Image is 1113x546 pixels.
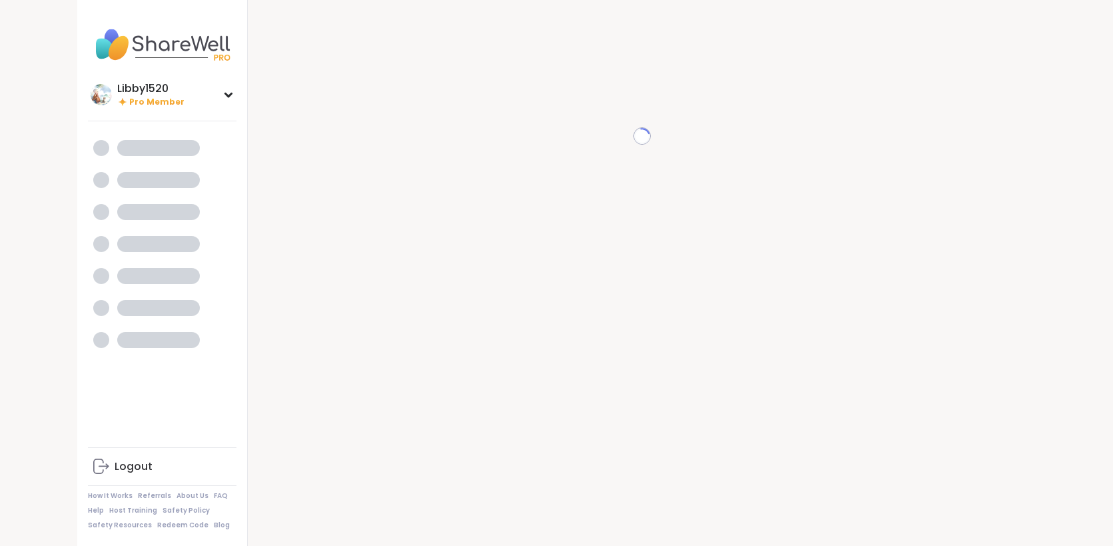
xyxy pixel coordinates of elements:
[91,84,112,105] img: Libby1520
[88,21,236,68] img: ShareWell Nav Logo
[177,491,208,501] a: About Us
[115,459,153,474] div: Logout
[214,491,228,501] a: FAQ
[109,506,157,515] a: Host Training
[88,451,236,483] a: Logout
[117,81,185,96] div: Libby1520
[88,506,104,515] a: Help
[138,491,171,501] a: Referrals
[163,506,210,515] a: Safety Policy
[88,491,133,501] a: How It Works
[214,521,230,530] a: Blog
[88,521,152,530] a: Safety Resources
[157,521,208,530] a: Redeem Code
[129,97,185,108] span: Pro Member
